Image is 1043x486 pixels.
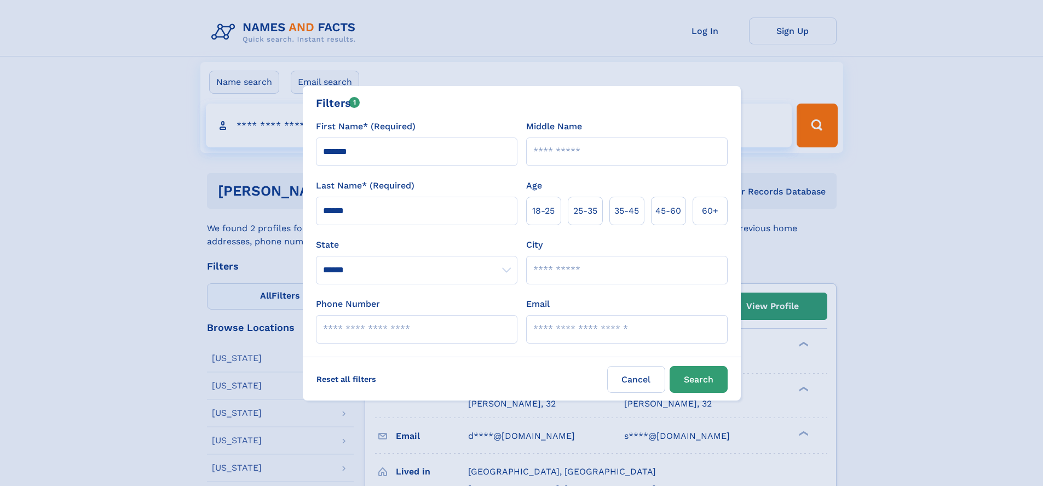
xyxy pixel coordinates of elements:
span: 45‑60 [655,204,681,218]
label: Reset all filters [309,366,383,392]
label: Age [526,179,542,192]
label: Last Name* (Required) [316,179,414,192]
label: Phone Number [316,298,380,311]
label: Email [526,298,550,311]
span: 18‑25 [532,204,555,218]
label: City [526,238,543,251]
label: First Name* (Required) [316,120,416,133]
div: Filters [316,95,360,111]
label: Middle Name [526,120,582,133]
span: 60+ [702,204,718,218]
label: Cancel [607,366,665,393]
span: 35‑45 [614,204,639,218]
span: 25‑35 [573,204,597,218]
button: Search [670,366,728,393]
label: State [316,238,517,251]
